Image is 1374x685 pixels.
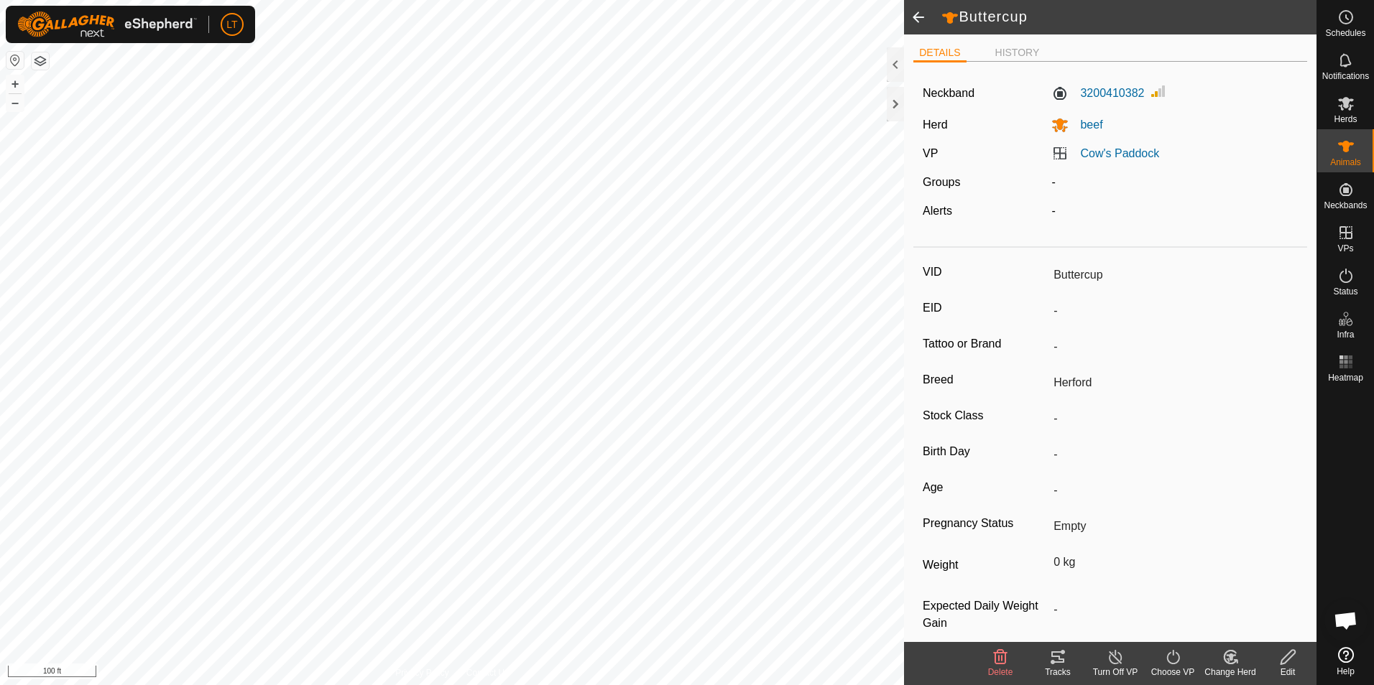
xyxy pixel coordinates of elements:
label: Pregnancy Status [923,514,1048,533]
div: Open chat [1324,599,1368,642]
span: Status [1333,287,1357,296]
label: Birth Day [923,442,1048,461]
label: VP [923,147,938,159]
span: LT [226,17,237,32]
div: Tracks [1029,666,1087,679]
span: Animals [1330,158,1361,167]
a: Contact Us [466,666,509,679]
div: Edit [1259,666,1317,679]
label: Herd [923,118,948,131]
span: Delete [988,667,1013,677]
button: Map Layers [32,52,49,70]
label: Alerts [923,205,952,217]
label: 3200410382 [1051,85,1144,102]
label: Groups [923,176,960,188]
button: – [6,94,24,111]
div: - [1046,174,1304,191]
a: Cow's Paddock [1080,147,1159,159]
span: Neckbands [1324,201,1367,210]
div: - [1046,202,1304,220]
label: EID [923,299,1048,317]
a: Privacy Policy [395,666,449,679]
label: VID [923,263,1048,281]
label: Breed [923,371,1048,389]
div: Turn Off VP [1087,666,1144,679]
span: Heatmap [1328,373,1363,382]
label: Neckband [923,85,974,102]
span: VPs [1337,244,1353,253]
button: Reset Map [6,52,24,69]
li: HISTORY [990,45,1046,60]
img: Gallagher Logo [17,11,197,37]
label: Stock Class [923,406,1048,425]
label: Age [923,478,1048,497]
span: Herds [1334,115,1357,124]
label: Expected Daily Weight Gain [923,597,1048,632]
label: Weight [923,550,1048,580]
div: Change Herd [1202,666,1259,679]
label: Tattoo or Brand [923,335,1048,353]
li: DETAILS [913,45,966,62]
img: Signal strength [1150,83,1167,100]
div: Choose VP [1144,666,1202,679]
span: Infra [1337,330,1354,339]
h2: Buttercup [941,8,1317,27]
button: + [6,75,24,93]
span: Help [1337,667,1355,676]
a: Help [1317,641,1374,681]
span: beef [1069,118,1102,131]
span: Schedules [1325,29,1365,37]
span: Notifications [1322,72,1369,80]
